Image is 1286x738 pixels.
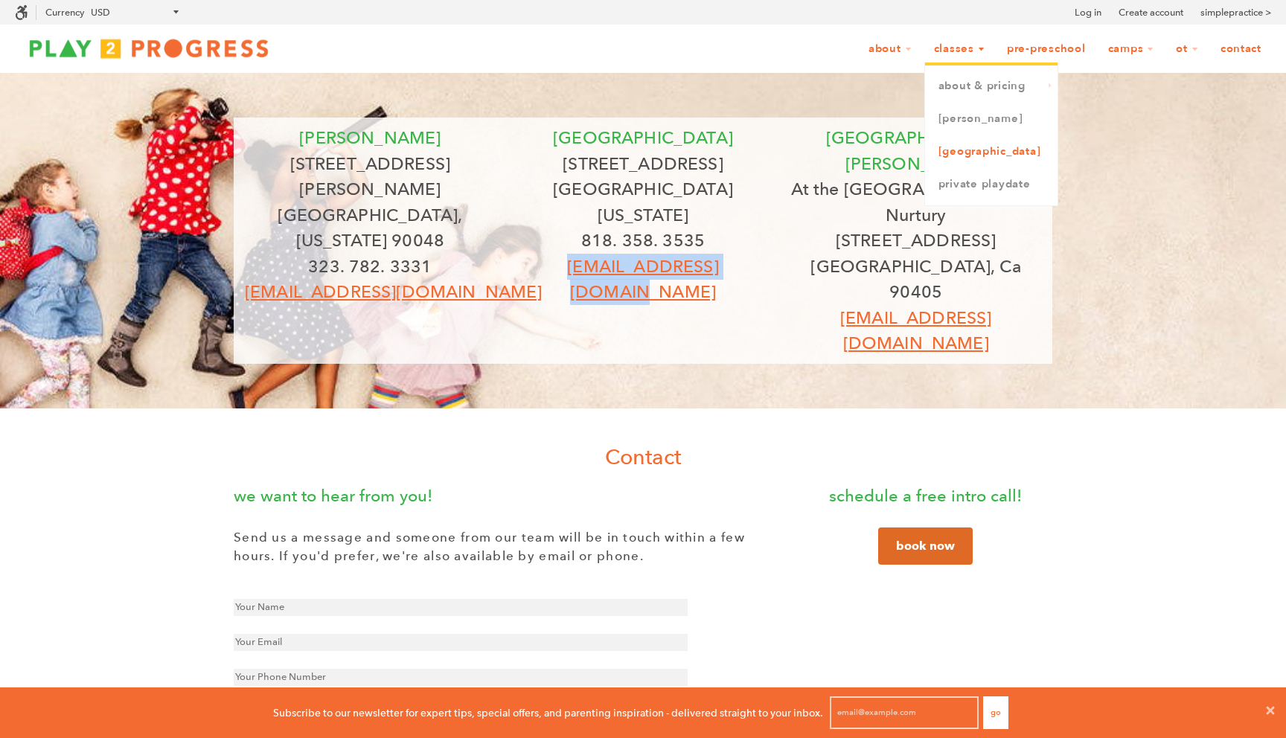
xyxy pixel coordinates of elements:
[45,7,84,18] label: Currency
[518,228,769,254] p: 818. 358. 3535
[234,669,688,686] input: Your Phone Number
[790,254,1041,305] p: [GEOGRAPHIC_DATA], Ca 90405
[245,202,496,254] p: [GEOGRAPHIC_DATA], [US_STATE] 90048
[925,70,1058,103] a: About & Pricing
[1119,5,1183,20] a: Create account
[1075,5,1101,20] a: Log in
[273,705,823,721] p: Subscribe to our newsletter for expert tips, special offers, and parenting inspiration - delivere...
[924,35,994,63] a: Classes
[1200,5,1271,20] a: simplepractice >
[299,127,441,148] font: [PERSON_NAME]
[859,35,921,63] a: About
[925,135,1058,168] a: [GEOGRAPHIC_DATA]
[925,103,1058,135] a: [PERSON_NAME]
[1211,35,1271,63] a: Contact
[234,483,770,509] p: we want to hear from you!
[826,127,1006,174] font: [GEOGRAPHIC_DATA][PERSON_NAME]
[245,281,542,302] a: [EMAIL_ADDRESS][DOMAIN_NAME]
[15,33,283,63] img: Play2Progress logo
[1166,35,1208,63] a: OT
[840,307,991,354] a: [EMAIL_ADDRESS][DOMAIN_NAME]
[799,483,1052,509] p: schedule a free intro call!
[245,151,496,202] p: [STREET_ADDRESS][PERSON_NAME]
[245,254,496,280] p: 323. 782. 3331
[830,696,979,729] input: email@example.com
[925,168,1058,201] a: Private Playdate
[1098,35,1164,63] a: Camps
[790,228,1041,254] p: [STREET_ADDRESS]
[983,696,1008,729] button: Go
[790,176,1041,228] p: At the [GEOGRAPHIC_DATA] & Nurtury
[234,528,770,566] p: Send us a message and someone from our team will be in touch within a few hours. If you'd prefer,...
[518,176,769,228] p: [GEOGRAPHIC_DATA][US_STATE]
[234,634,688,651] input: Your Email
[518,151,769,177] p: [STREET_ADDRESS]
[234,599,688,616] input: Your Name
[997,35,1095,63] a: Pre-Preschool
[553,127,733,148] span: [GEOGRAPHIC_DATA]
[567,256,718,303] a: [EMAIL_ADDRESS][DOMAIN_NAME]
[878,527,973,565] a: book now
